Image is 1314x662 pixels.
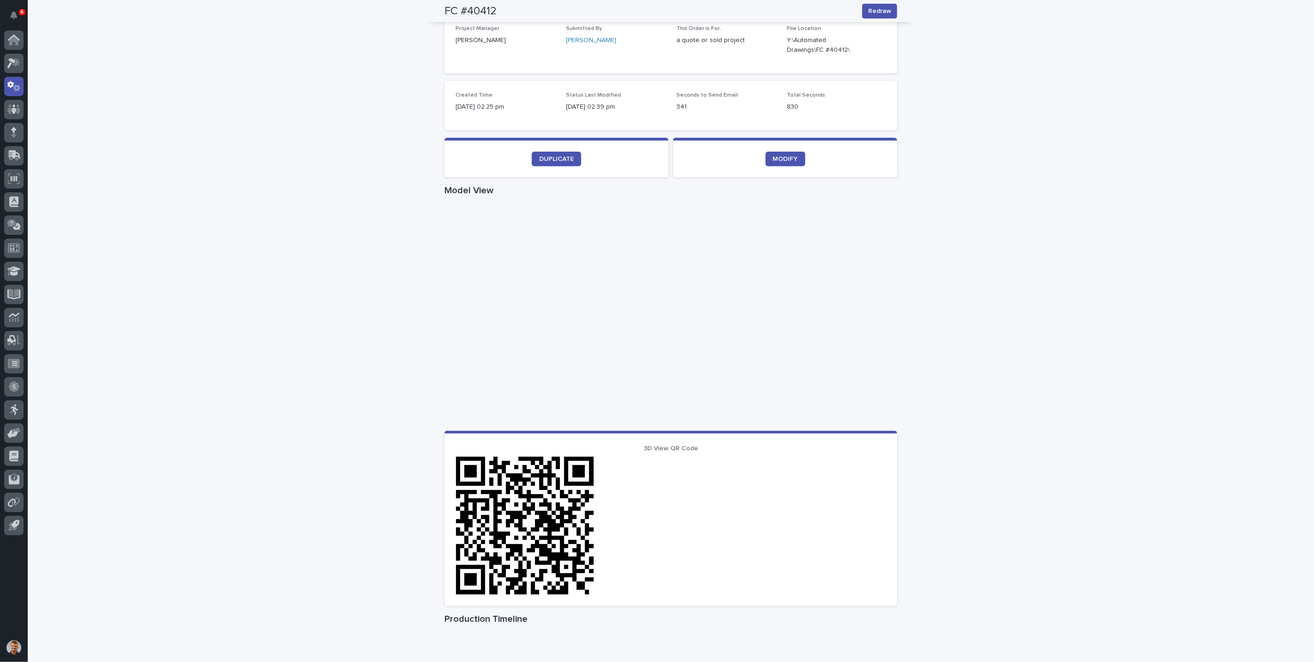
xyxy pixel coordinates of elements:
p: [DATE] 02:39 pm [566,102,665,112]
span: Submitted By [566,26,602,31]
h1: Production Timeline [444,613,897,625]
span: Total Seconds [787,92,825,98]
button: Redraw [862,4,897,18]
span: Project Manager [456,26,499,31]
: Y:\Automated Drawings\FC #40412\ [787,36,864,55]
span: Seconds to Send Email [676,92,738,98]
span: MODIFY [773,156,798,162]
button: Notifications [4,6,24,25]
span: 3D View QR Code [644,445,698,452]
a: [PERSON_NAME] [566,36,616,45]
span: Status Last Modified [566,92,621,98]
p: [DATE] 02:25 pm [456,102,555,112]
iframe: Model View [444,200,897,431]
span: Redraw [868,6,891,16]
img: QR Code [456,456,594,595]
button: users-avatar [4,638,24,657]
span: Created Time [456,92,493,98]
div: Notifications6 [12,11,24,26]
span: This Order is For... [676,26,724,31]
a: MODIFY [766,152,805,166]
span: DUPLICATE [539,156,574,162]
span: File Location [787,26,821,31]
p: a quote or sold project [676,36,776,45]
p: [PERSON_NAME] [456,36,555,45]
p: 6 [20,9,24,15]
h2: FC #40412 [444,5,497,18]
p: 830 [787,102,886,112]
a: DUPLICATE [532,152,581,166]
h1: Model View [444,185,897,196]
p: 341 [676,102,776,112]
